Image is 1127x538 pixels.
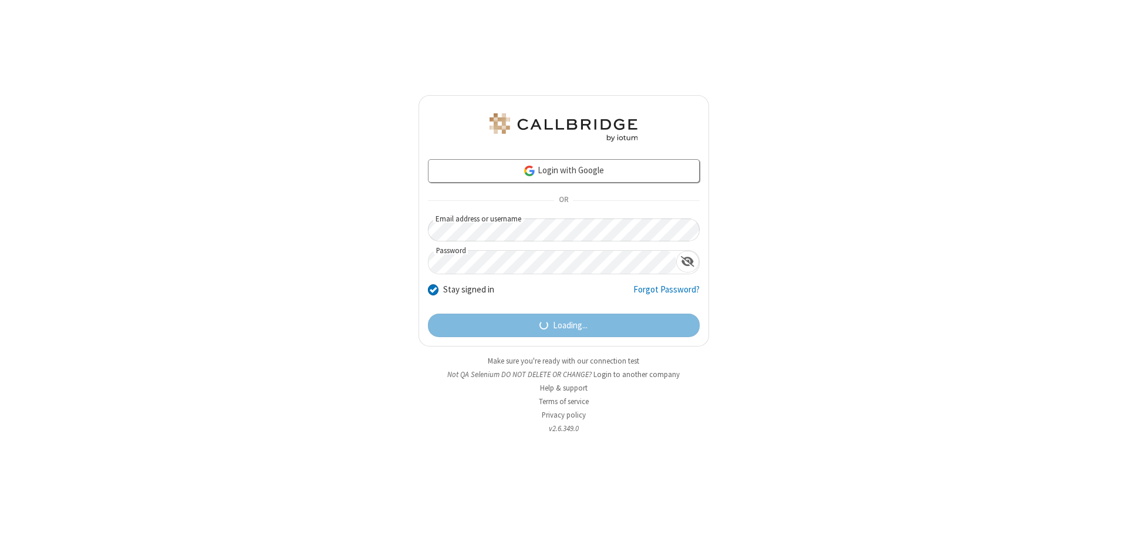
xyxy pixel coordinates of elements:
button: Loading... [428,314,700,337]
label: Stay signed in [443,283,494,297]
a: Terms of service [539,396,589,406]
button: Login to another company [593,369,680,380]
img: QA Selenium DO NOT DELETE OR CHANGE [487,113,640,142]
div: Show password [676,251,699,273]
span: Loading... [553,319,588,332]
span: OR [554,193,573,209]
a: Make sure you're ready with our connection test [488,356,639,366]
li: Not QA Selenium DO NOT DELETE OR CHANGE? [419,369,709,380]
input: Email address or username [428,218,700,241]
a: Forgot Password? [633,283,700,305]
li: v2.6.349.0 [419,423,709,434]
a: Login with Google [428,159,700,183]
img: google-icon.png [523,164,536,177]
a: Privacy policy [542,410,586,420]
a: Help & support [540,383,588,393]
input: Password [428,251,676,274]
